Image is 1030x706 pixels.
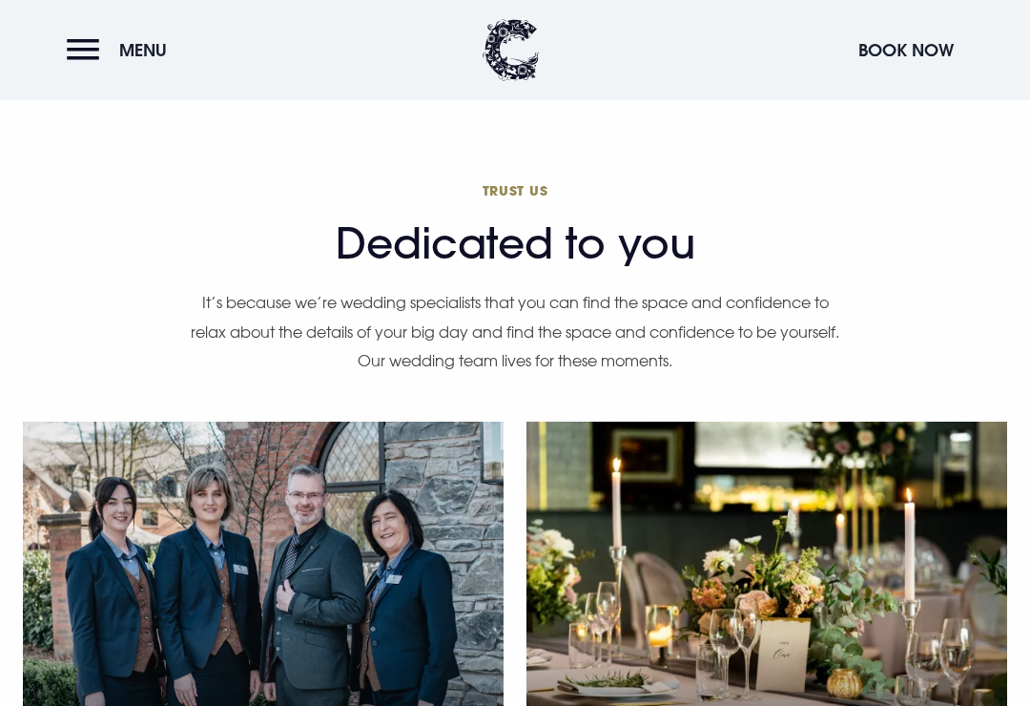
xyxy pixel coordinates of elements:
span: Menu [119,39,167,61]
img: Clandeboye Lodge [483,19,540,81]
h2: Dedicated to you [191,181,839,268]
button: Menu [67,30,176,71]
span: Trust us [191,181,839,199]
p: It’s because we’re wedding specialists that you can find the space and confidence to relax about ... [191,288,839,375]
button: Book Now [849,30,963,71]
